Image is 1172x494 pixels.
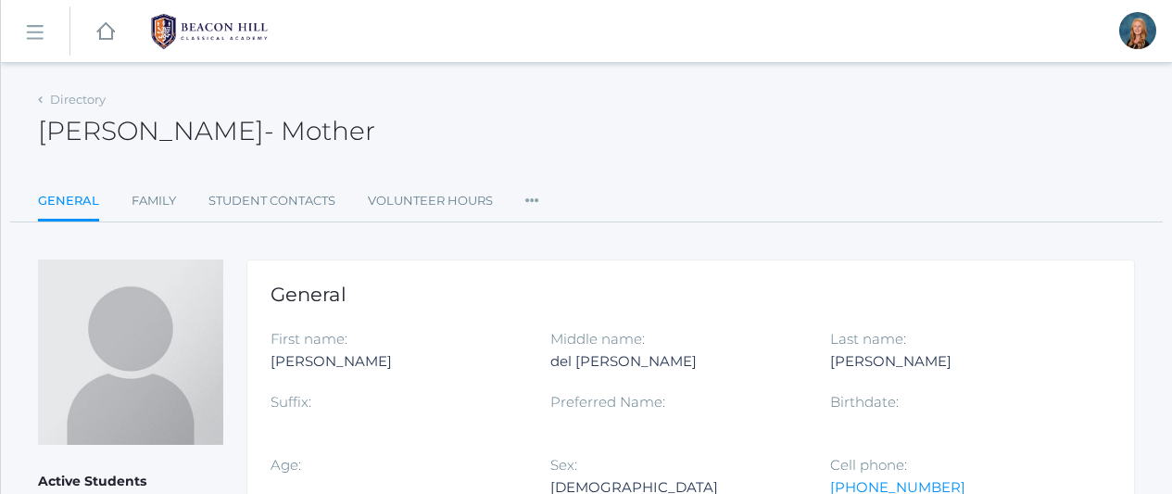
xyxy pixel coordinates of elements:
[271,393,311,411] label: Suffix:
[50,92,106,107] a: Directory
[38,117,375,146] h2: [PERSON_NAME]
[271,330,347,348] label: First name:
[132,183,176,220] a: Family
[550,393,665,411] label: Preferred Name:
[830,456,907,474] label: Cell phone:
[550,456,577,474] label: Sex:
[830,350,1082,373] div: [PERSON_NAME]
[271,350,523,373] div: [PERSON_NAME]
[140,8,279,55] img: BHCALogos-05-308ed15e86a5a0abce9b8dd61676a3503ac9727e845dece92d48e8588c001991.png
[264,115,375,146] span: - Mother
[271,284,1111,305] h1: General
[368,183,493,220] a: Volunteer Hours
[271,456,301,474] label: Age:
[38,260,223,445] img: Auxiliadora Martinez
[550,350,802,373] div: del [PERSON_NAME]
[830,330,906,348] label: Last name:
[38,183,99,222] a: General
[550,330,645,348] label: Middle name:
[830,393,899,411] label: Birthdate:
[1119,12,1156,49] div: Nicole Canty
[208,183,335,220] a: Student Contacts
